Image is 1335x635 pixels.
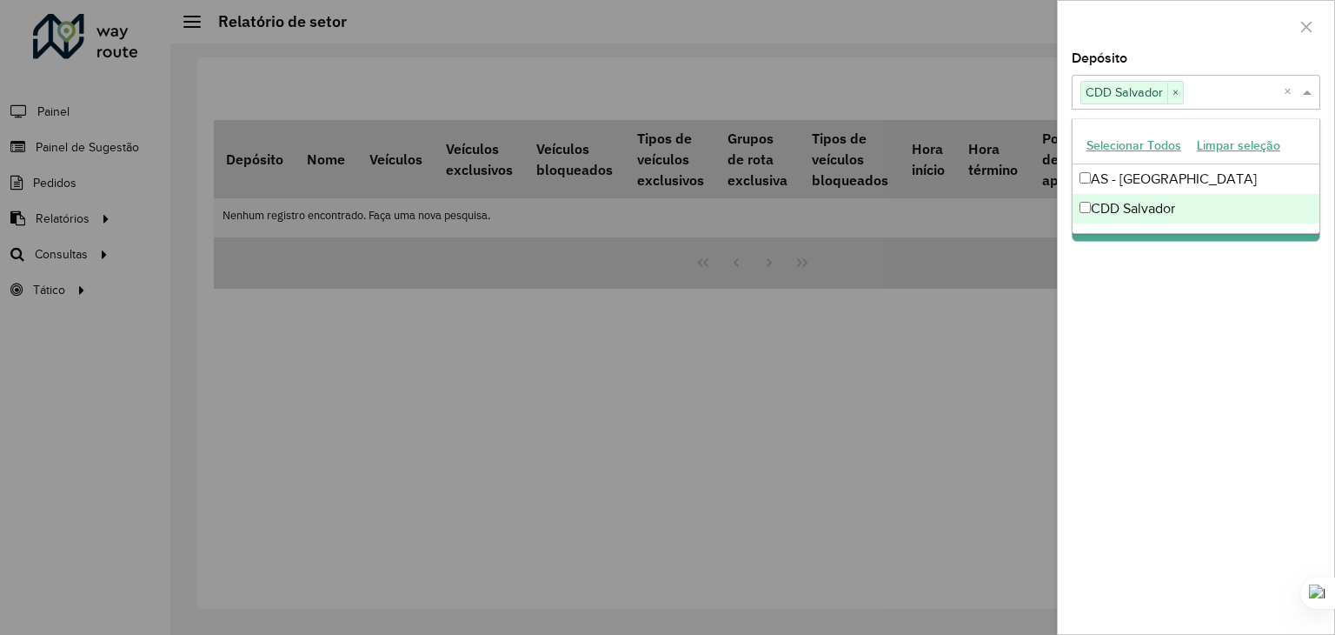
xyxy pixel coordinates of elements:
[1073,164,1319,194] div: AS - [GEOGRAPHIC_DATA]
[1072,48,1127,69] label: Depósito
[1079,132,1189,159] button: Selecionar Todos
[1167,83,1183,104] span: ×
[1073,194,1319,224] div: CDD Salvador
[1072,118,1320,234] ng-dropdown-panel: Options list
[1081,82,1167,103] span: CDD Salvador
[1189,132,1288,159] button: Limpar seleção
[1284,82,1298,103] span: Clear all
